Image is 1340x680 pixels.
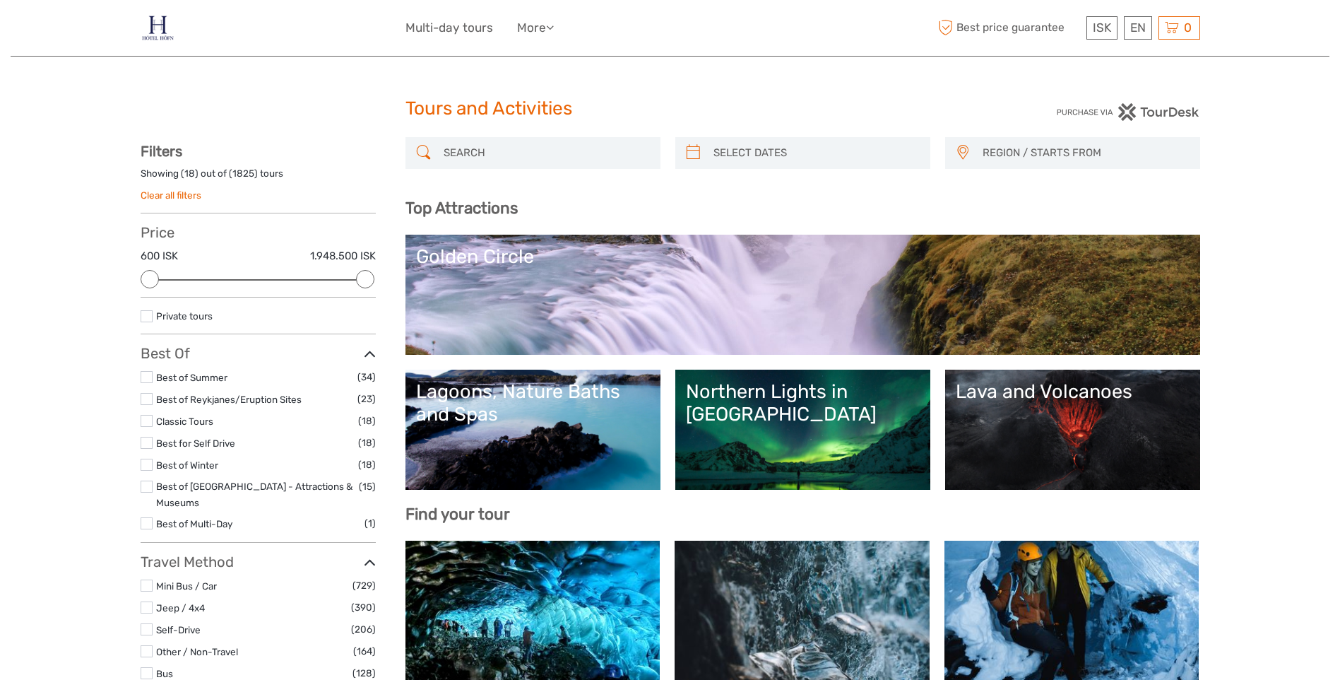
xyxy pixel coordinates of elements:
[416,380,650,426] div: Lagoons, Nature Baths and Spas
[976,141,1193,165] button: REGION / STARTS FROM
[416,245,1190,344] a: Golden Circle
[352,578,376,594] span: (729)
[156,310,213,322] a: Private tours
[1056,103,1199,121] img: PurchaseViaTourDesk.png
[141,167,376,189] div: Showing ( ) out of ( ) tours
[935,16,1083,40] span: Best price guarantee
[359,479,376,495] span: (15)
[416,380,650,479] a: Lagoons, Nature Baths and Spas
[156,459,218,471] a: Best of Winter
[358,435,376,451] span: (18)
[156,394,302,405] a: Best of Reykjanes/Eruption Sites
[956,380,1190,479] a: Lava and Volcanoes
[141,11,175,45] img: 686-49135f22-265b-4450-95ba-bc28a5d02e86_logo_small.jpg
[405,18,493,38] a: Multi-day tours
[364,515,376,532] span: (1)
[1182,20,1194,35] span: 0
[405,98,935,120] h1: Tours and Activities
[184,167,195,180] label: 18
[141,553,376,570] h3: Travel Method
[141,143,182,160] strong: Filters
[310,249,376,264] label: 1.948.500 ISK
[517,18,554,38] a: More
[156,646,238,657] a: Other / Non-Travel
[686,380,920,479] a: Northern Lights in [GEOGRAPHIC_DATA]
[156,416,213,427] a: Classic Tours
[438,141,653,165] input: SEARCH
[357,369,376,385] span: (34)
[156,668,173,679] a: Bus
[353,643,376,660] span: (164)
[232,167,254,180] label: 1825
[156,518,232,529] a: Best of Multi-Day
[141,224,376,241] h3: Price
[1093,20,1111,35] span: ISK
[686,380,920,426] div: Northern Lights in [GEOGRAPHIC_DATA]
[141,189,201,201] a: Clear all filters
[357,391,376,407] span: (23)
[141,345,376,362] h3: Best Of
[156,624,201,635] a: Self-Drive
[405,505,510,524] b: Find your tour
[156,372,227,383] a: Best of Summer
[156,580,217,592] a: Mini Bus / Car
[156,481,352,508] a: Best of [GEOGRAPHIC_DATA] - Attractions & Museums
[358,457,376,473] span: (18)
[351,621,376,638] span: (206)
[358,413,376,429] span: (18)
[351,599,376,616] span: (390)
[416,245,1190,268] div: Golden Circle
[405,199,518,218] b: Top Attractions
[708,141,923,165] input: SELECT DATES
[141,249,178,264] label: 600 ISK
[156,602,205,614] a: Jeep / 4x4
[156,438,235,449] a: Best for Self Drive
[956,380,1190,403] div: Lava and Volcanoes
[1124,16,1152,40] div: EN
